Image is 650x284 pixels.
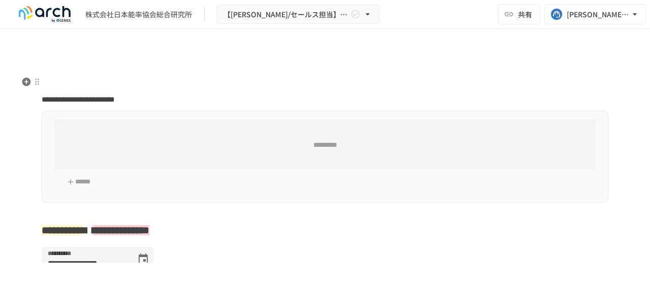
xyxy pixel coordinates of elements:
[12,6,77,22] img: logo-default@2x-9cf2c760.svg
[85,9,192,20] div: 株式会社日本能率協会総合研究所
[518,9,532,20] span: 共有
[133,249,153,269] button: Choose date, selected date is 2025年8月22日
[567,8,630,21] div: [PERSON_NAME][EMAIL_ADDRESS][DOMAIN_NAME]
[223,8,348,21] span: 【[PERSON_NAME]/セールス担当】株式会社日本能率協会総合研究所様_初期設定サポート
[217,5,379,24] button: 【[PERSON_NAME]/セールス担当】株式会社日本能率協会総合研究所様_初期設定サポート
[544,4,646,24] button: [PERSON_NAME][EMAIL_ADDRESS][DOMAIN_NAME]
[498,4,540,24] button: 共有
